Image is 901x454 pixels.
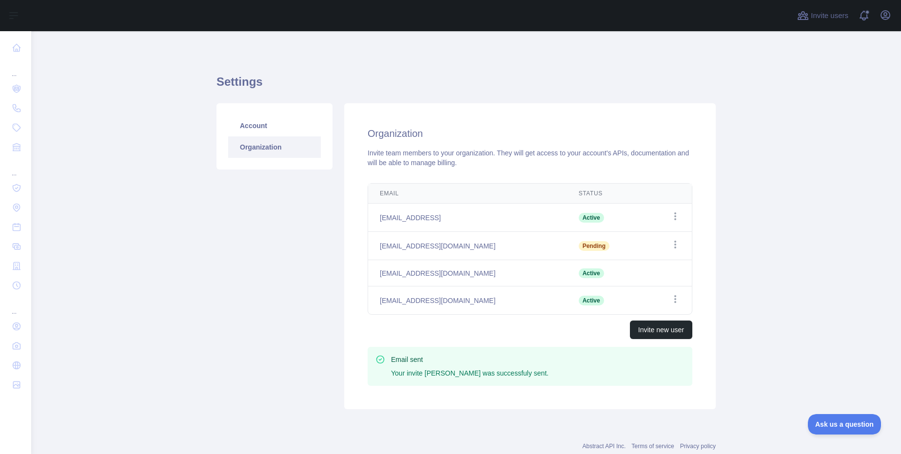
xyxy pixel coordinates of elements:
[808,414,881,435] iframe: Toggle Customer Support
[368,148,692,168] div: Invite team members to your organization. They will get access to your account's APIs, documentat...
[795,8,850,23] button: Invite users
[368,286,567,315] td: [EMAIL_ADDRESS][DOMAIN_NAME]
[391,368,548,378] p: Your invite [PERSON_NAME] was successfuly sent.
[579,213,604,223] span: Active
[8,58,23,78] div: ...
[630,321,692,339] button: Invite new user
[8,158,23,177] div: ...
[391,355,548,364] h3: Email sent
[228,136,321,158] a: Organization
[216,74,716,97] h1: Settings
[680,443,716,450] a: Privacy policy
[8,296,23,316] div: ...
[567,184,645,204] th: Status
[579,296,604,305] span: Active
[631,443,674,450] a: Terms of service
[368,127,692,140] h2: Organization
[811,10,848,21] span: Invite users
[579,268,604,278] span: Active
[228,115,321,136] a: Account
[583,443,626,450] a: Abstract API Inc.
[368,184,567,204] th: Email
[368,232,567,260] td: [EMAIL_ADDRESS][DOMAIN_NAME]
[368,260,567,286] td: [EMAIL_ADDRESS][DOMAIN_NAME]
[579,241,609,251] span: Pending
[368,204,567,232] td: [EMAIL_ADDRESS]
